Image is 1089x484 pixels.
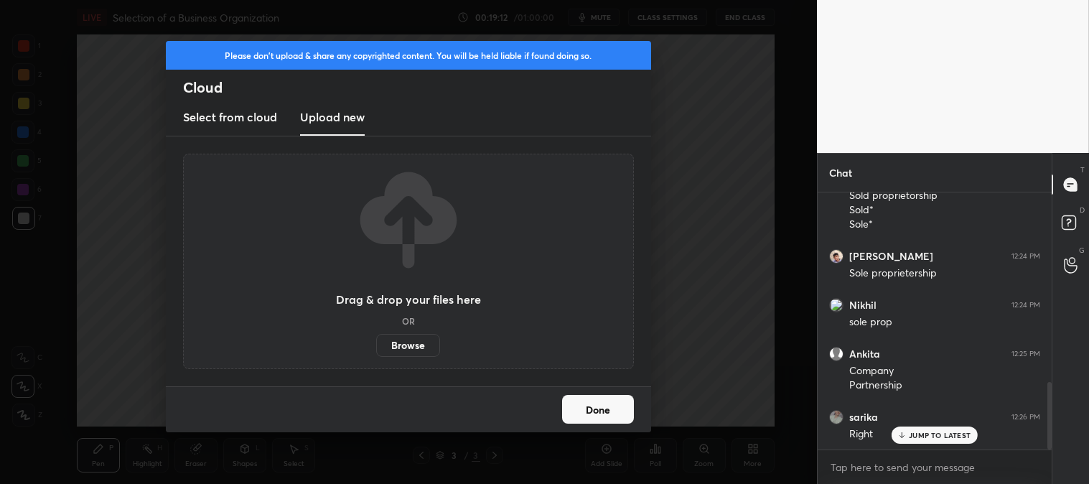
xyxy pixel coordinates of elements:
[849,189,1040,203] div: Sold proprietorship
[849,378,1040,393] div: Partnership
[336,294,481,305] h3: Drag & drop your files here
[849,250,933,263] h6: [PERSON_NAME]
[849,364,1040,378] div: Company
[849,299,877,312] h6: Nikhil
[818,154,864,192] p: Chat
[1011,413,1040,422] div: 12:26 PM
[849,218,1040,232] div: Sole*
[1080,164,1085,175] p: T
[849,411,878,424] h6: sarika
[829,347,843,361] img: default.png
[849,315,1040,330] div: sole prop
[818,192,1052,450] div: grid
[183,108,277,126] h3: Select from cloud
[849,348,880,360] h6: Ankita
[849,427,1040,442] div: Right
[1011,252,1040,261] div: 12:24 PM
[909,431,971,439] p: JUMP TO LATEST
[1079,245,1085,256] p: G
[849,203,1040,218] div: Sold*
[562,395,634,424] button: Done
[829,249,843,264] img: 3
[1011,301,1040,310] div: 12:24 PM
[166,41,651,70] div: Please don't upload & share any copyrighted content. You will be held liable if found doing so.
[829,298,843,312] img: 3
[300,108,365,126] h3: Upload new
[829,410,843,424] img: 33290f3dbd65491c8bcaa6418dd8b8ac.jpg
[402,317,415,325] h5: OR
[183,78,651,97] h2: Cloud
[1080,205,1085,215] p: D
[1011,350,1040,358] div: 12:25 PM
[849,266,1040,281] div: Sole proprietership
